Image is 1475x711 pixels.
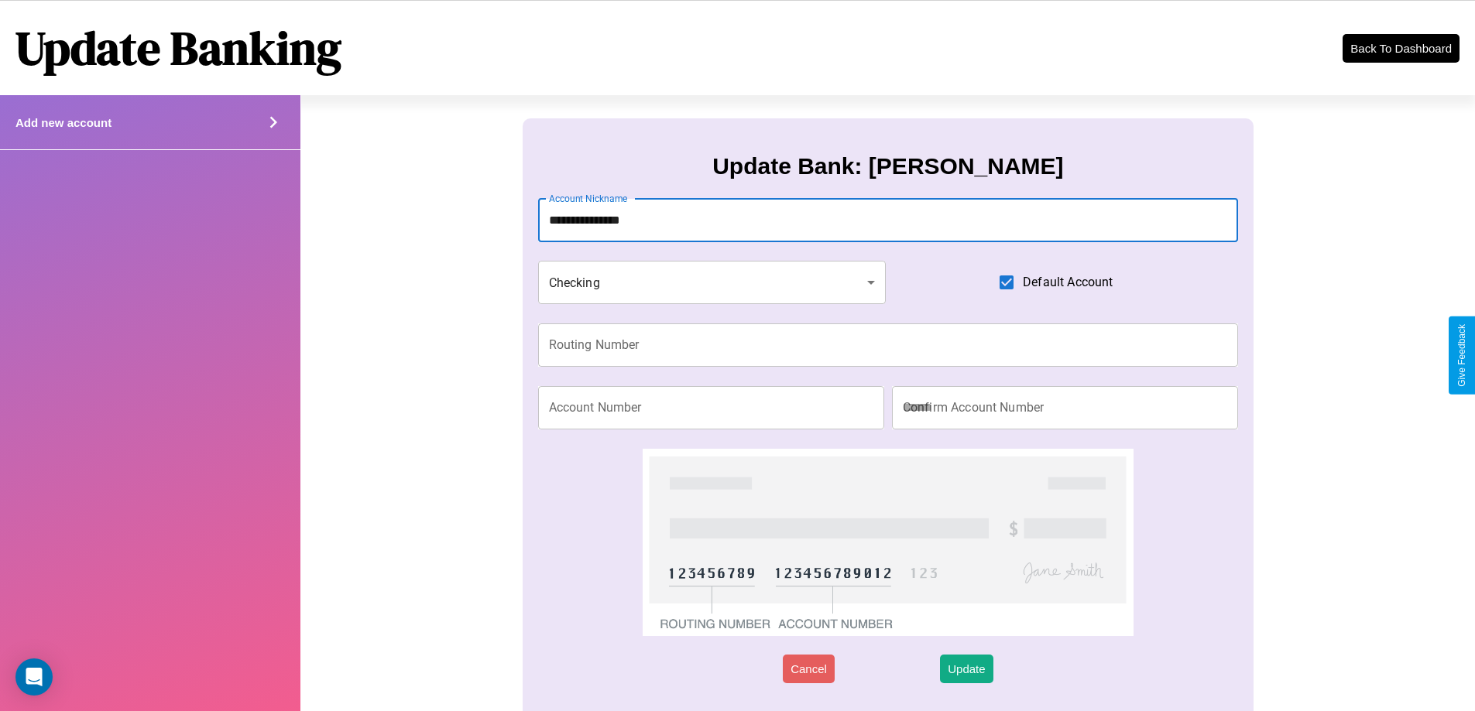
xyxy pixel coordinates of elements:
img: check [643,449,1133,636]
h1: Update Banking [15,16,341,80]
span: Default Account [1023,273,1113,292]
h3: Update Bank: [PERSON_NAME] [712,153,1063,179]
h4: Add new account [15,116,111,129]
button: Cancel [783,655,835,683]
button: Update [940,655,993,683]
label: Account Nickname [549,192,628,205]
div: Checking [538,261,887,304]
div: Open Intercom Messenger [15,658,53,696]
button: Back To Dashboard [1343,34,1460,63]
div: Give Feedback [1456,324,1467,387]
